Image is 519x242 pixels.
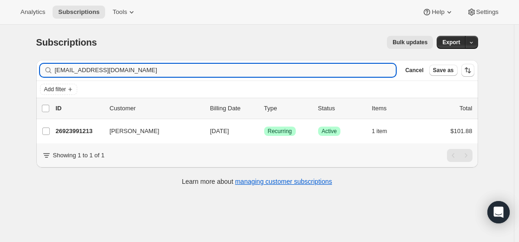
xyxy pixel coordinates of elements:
[20,8,45,16] span: Analytics
[433,67,454,74] span: Save as
[387,36,433,49] button: Bulk updates
[182,177,332,186] p: Learn more about
[487,201,510,223] div: Open Intercom Messenger
[461,64,474,77] button: Sort the results
[36,37,97,47] span: Subscriptions
[110,104,203,113] p: Customer
[56,125,472,138] div: 26923991213[PERSON_NAME][DATE]SuccessRecurringSuccessActive1 item$101.88
[210,104,257,113] p: Billing Date
[322,128,337,135] span: Active
[417,6,459,19] button: Help
[264,104,311,113] div: Type
[56,104,102,113] p: ID
[393,39,427,46] span: Bulk updates
[442,39,460,46] span: Export
[437,36,466,49] button: Export
[372,104,419,113] div: Items
[40,84,77,95] button: Add filter
[104,124,197,139] button: [PERSON_NAME]
[268,128,292,135] span: Recurring
[432,8,444,16] span: Help
[318,104,365,113] p: Status
[235,178,332,185] a: managing customer subscriptions
[55,64,396,77] input: Filter subscribers
[107,6,142,19] button: Tools
[372,128,387,135] span: 1 item
[447,149,472,162] nav: Pagination
[113,8,127,16] span: Tools
[429,65,458,76] button: Save as
[372,125,398,138] button: 1 item
[405,67,423,74] span: Cancel
[44,86,66,93] span: Add filter
[451,128,472,134] span: $101.88
[58,8,100,16] span: Subscriptions
[210,128,229,134] span: [DATE]
[53,151,105,160] p: Showing 1 to 1 of 1
[461,6,504,19] button: Settings
[53,6,105,19] button: Subscriptions
[56,104,472,113] div: IDCustomerBilling DateTypeStatusItemsTotal
[459,104,472,113] p: Total
[56,127,102,136] p: 26923991213
[401,65,427,76] button: Cancel
[476,8,499,16] span: Settings
[110,127,160,136] span: [PERSON_NAME]
[15,6,51,19] button: Analytics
